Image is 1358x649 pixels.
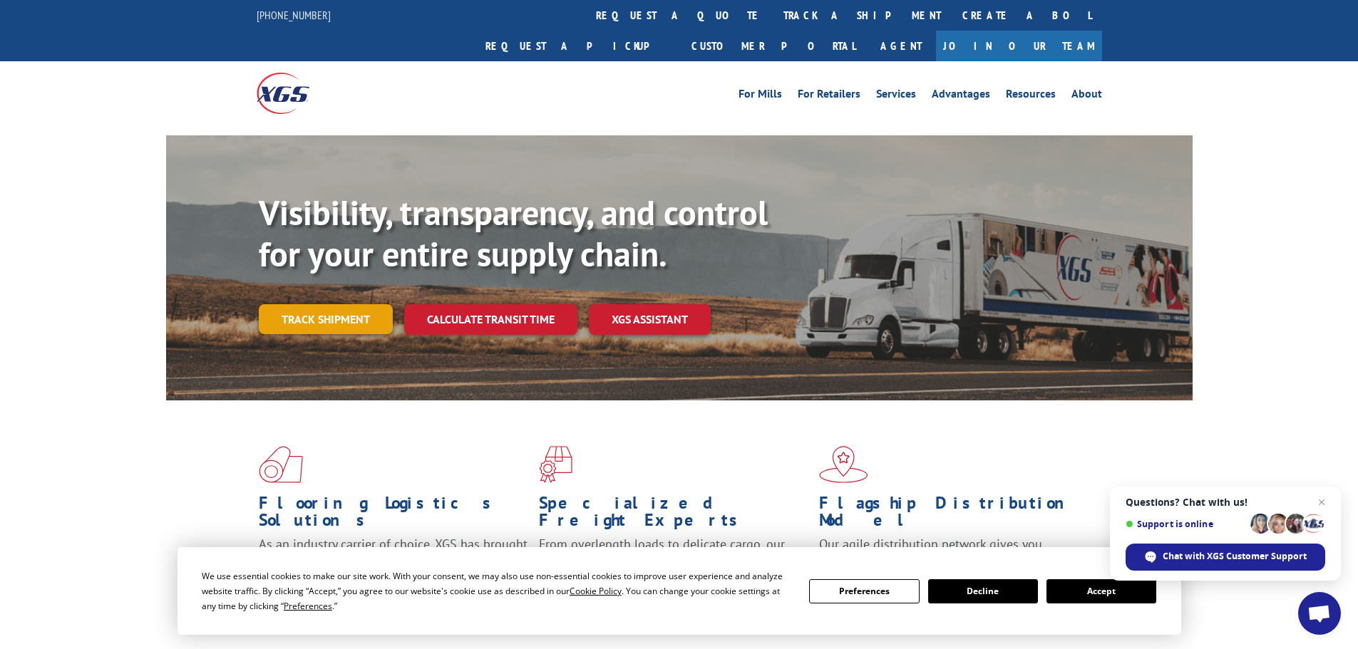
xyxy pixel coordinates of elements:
a: Join Our Team [936,31,1102,61]
button: Decline [928,579,1038,603]
img: xgs-icon-focused-on-flooring-red [539,446,572,483]
span: Close chat [1313,494,1330,511]
h1: Flooring Logistics Solutions [259,494,528,536]
a: Calculate transit time [404,304,577,335]
span: Chat with XGS Customer Support [1163,550,1307,563]
div: We use essential cookies to make our site work. With your consent, we may also use non-essential ... [202,568,792,613]
div: Chat with XGS Customer Support [1126,544,1325,571]
a: [PHONE_NUMBER] [257,8,331,22]
a: About [1071,88,1102,104]
a: Agent [866,31,936,61]
span: Support is online [1126,519,1245,529]
a: Request a pickup [475,31,681,61]
a: Resources [1006,88,1056,104]
span: Questions? Chat with us! [1126,497,1325,508]
span: Our agile distribution network gives you nationwide inventory management on demand. [819,536,1081,569]
img: xgs-icon-total-supply-chain-intelligence-red [259,446,303,483]
button: Preferences [809,579,919,603]
img: xgs-icon-flagship-distribution-model-red [819,446,868,483]
button: Accept [1046,579,1156,603]
a: Track shipment [259,304,393,334]
h1: Flagship Distribution Model [819,494,1089,536]
span: Preferences [284,600,332,612]
b: Visibility, transparency, and control for your entire supply chain. [259,190,768,276]
a: Customer Portal [681,31,866,61]
span: Cookie Policy [570,585,622,597]
a: For Mills [739,88,782,104]
a: Advantages [932,88,990,104]
div: Cookie Consent Prompt [178,547,1181,635]
h1: Specialized Freight Experts [539,494,808,536]
div: Open chat [1298,592,1341,635]
span: As an industry carrier of choice, XGS has brought innovation and dedication to flooring logistics... [259,536,528,586]
a: Services [876,88,916,104]
a: XGS ASSISTANT [589,304,711,335]
p: From overlength loads to delicate cargo, our experienced staff knows the best way to move your fr... [539,536,808,599]
a: For Retailers [798,88,860,104]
